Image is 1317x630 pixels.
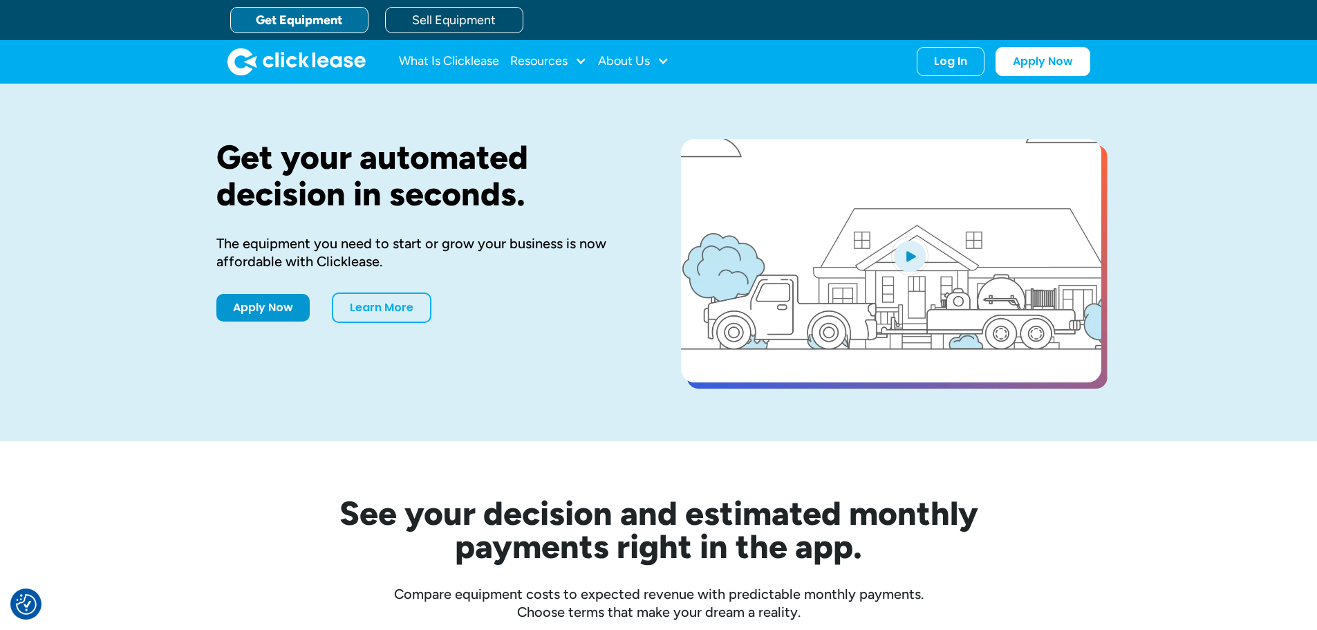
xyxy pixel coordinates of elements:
[216,234,637,270] div: The equipment you need to start or grow your business is now affordable with Clicklease.
[934,55,967,68] div: Log In
[216,139,637,212] h1: Get your automated decision in seconds.
[399,48,499,75] a: What Is Clicklease
[16,594,37,615] button: Consent Preferences
[272,497,1046,563] h2: See your decision and estimated monthly payments right in the app.
[216,585,1101,621] div: Compare equipment costs to expected revenue with predictable monthly payments. Choose terms that ...
[891,237,928,275] img: Blue play button logo on a light blue circular background
[681,139,1101,382] a: open lightbox
[230,7,368,33] a: Get Equipment
[996,47,1090,76] a: Apply Now
[332,293,431,323] a: Learn More
[598,48,669,75] div: About Us
[510,48,587,75] div: Resources
[216,294,310,322] a: Apply Now
[385,7,523,33] a: Sell Equipment
[16,594,37,615] img: Revisit consent button
[227,48,366,75] img: Clicklease logo
[227,48,366,75] a: home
